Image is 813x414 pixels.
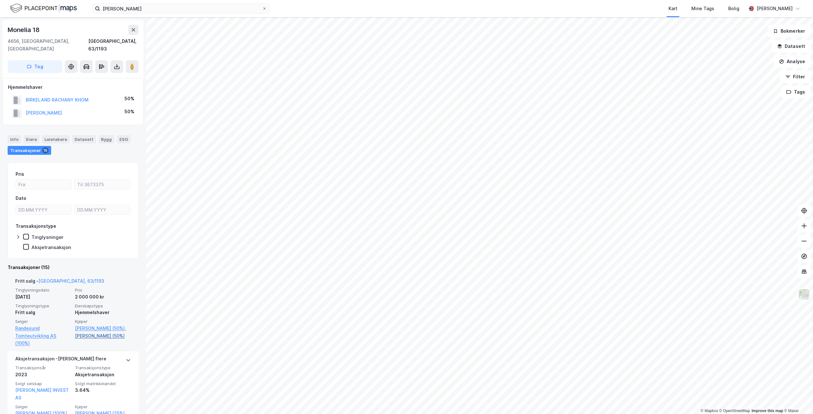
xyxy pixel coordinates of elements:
[75,303,131,309] span: Eierskapstype
[701,409,718,413] a: Mapbox
[15,293,71,301] div: [DATE]
[15,371,71,378] div: 2023
[16,194,26,202] div: Dato
[16,222,56,230] div: Transaksjonstype
[75,319,131,324] span: Kjøper
[669,5,677,12] div: Kart
[42,147,49,154] div: 15
[15,277,104,287] div: Fritt salg -
[15,325,71,347] a: Randesund Tomteutvikling AS (100%)
[16,170,24,178] div: Pris
[772,40,810,53] button: Datasett
[75,386,131,394] div: 3.64%
[15,365,71,371] span: Transaksjonsår
[75,404,131,410] span: Kjøper
[16,180,71,189] input: Fra
[8,264,138,271] div: Transaksjoner (15)
[117,135,131,143] div: ESG
[38,278,104,284] a: [GEOGRAPHIC_DATA], 63/1193
[15,303,71,309] span: Tinglysningstype
[781,86,810,98] button: Tags
[75,180,130,189] input: Til 3673375
[691,5,714,12] div: Mine Tags
[798,288,810,300] img: Z
[42,135,70,143] div: Leietakere
[8,135,21,143] div: Info
[15,287,71,293] span: Tinglysningsdato
[774,55,810,68] button: Analyse
[781,384,813,414] div: Kontrollprogram for chat
[31,234,64,240] div: Tinglysninger
[8,37,88,53] div: 4656, [GEOGRAPHIC_DATA], [GEOGRAPHIC_DATA]
[10,3,77,14] img: logo.f888ab2527a4732fd821a326f86c7f29.svg
[8,83,138,91] div: Hjemmelshaver
[124,108,134,115] div: 50%
[15,387,69,400] a: [PERSON_NAME] INVEST AS
[781,384,813,414] iframe: Chat Widget
[15,381,71,386] span: Solgt selskap
[15,404,71,410] span: Selger
[124,95,134,102] div: 50%
[8,60,62,73] button: Tag
[75,309,131,316] div: Hjemmelshaver
[75,381,131,386] span: Solgt matrikkelandel
[75,287,131,293] span: Pris
[780,70,810,83] button: Filter
[15,355,106,365] div: Aksjetransaksjon - [PERSON_NAME] flere
[75,293,131,301] div: 2 000 000 kr
[75,332,131,340] a: [PERSON_NAME] (50%)
[72,135,96,143] div: Datasett
[768,25,810,37] button: Bokmerker
[75,205,130,214] input: DD.MM.YYYY
[15,309,71,316] div: Fritt salg
[98,135,114,143] div: Bygg
[16,205,71,214] input: DD.MM.YYYY
[8,146,51,155] div: Transaksjoner
[88,37,138,53] div: [GEOGRAPHIC_DATA], 63/1193
[8,25,41,35] div: Monelia 18
[75,325,131,332] a: [PERSON_NAME] (50%),
[75,365,131,371] span: Transaksjonstype
[756,5,793,12] div: [PERSON_NAME]
[719,409,750,413] a: OpenStreetMap
[752,409,783,413] a: Improve this map
[75,371,131,378] div: Aksjetransaksjon
[15,319,71,324] span: Selger
[100,4,262,13] input: Søk på adresse, matrikkel, gårdeiere, leietakere eller personer
[24,135,39,143] div: Eiere
[31,244,71,250] div: Aksjetransaksjon
[728,5,739,12] div: Bolig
